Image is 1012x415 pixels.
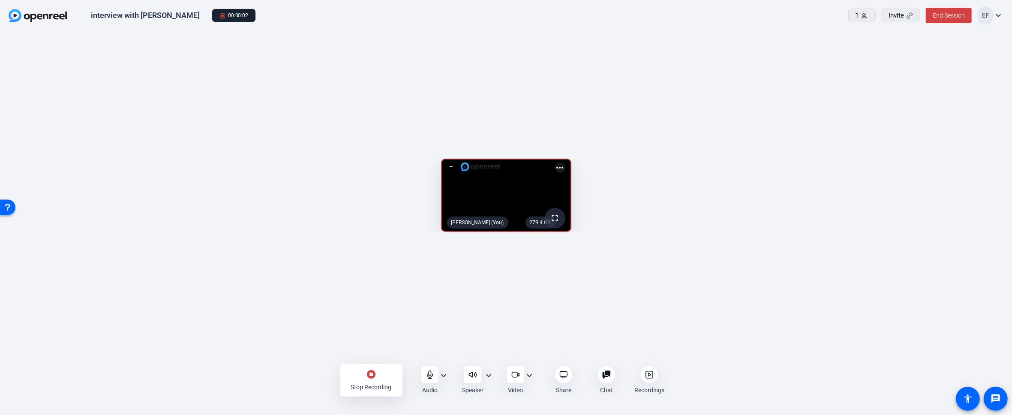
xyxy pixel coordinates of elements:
mat-icon: stop_circle [366,369,376,379]
img: OpenReel logo [9,9,67,22]
mat-icon: expand_more [438,370,449,381]
button: 1 [848,9,876,22]
div: Recordings [634,386,664,394]
div: Audio [422,386,438,394]
div: [PERSON_NAME] (You) [447,217,508,229]
div: 279.4 GB [526,217,555,229]
span: End Session [933,12,965,19]
mat-icon: accessibility [963,394,973,404]
span: 1 [856,11,859,21]
mat-icon: message [991,394,1001,404]
mat-icon: fullscreen [550,213,560,223]
mat-icon: expand_more [993,10,1003,21]
div: Speaker [462,386,483,394]
div: EF [978,6,993,25]
button: End Session [926,8,972,23]
mat-icon: more_horiz [555,162,565,173]
span: Invite [889,11,904,21]
div: Video [508,386,523,394]
div: interview with [PERSON_NAME] [91,10,200,21]
div: Share [556,386,571,394]
mat-icon: expand_more [524,370,535,381]
img: logo [461,162,500,171]
div: Stop Recording [351,383,392,391]
div: Chat [600,386,613,394]
button: Invite [882,9,920,22]
mat-icon: expand_more [483,370,494,381]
